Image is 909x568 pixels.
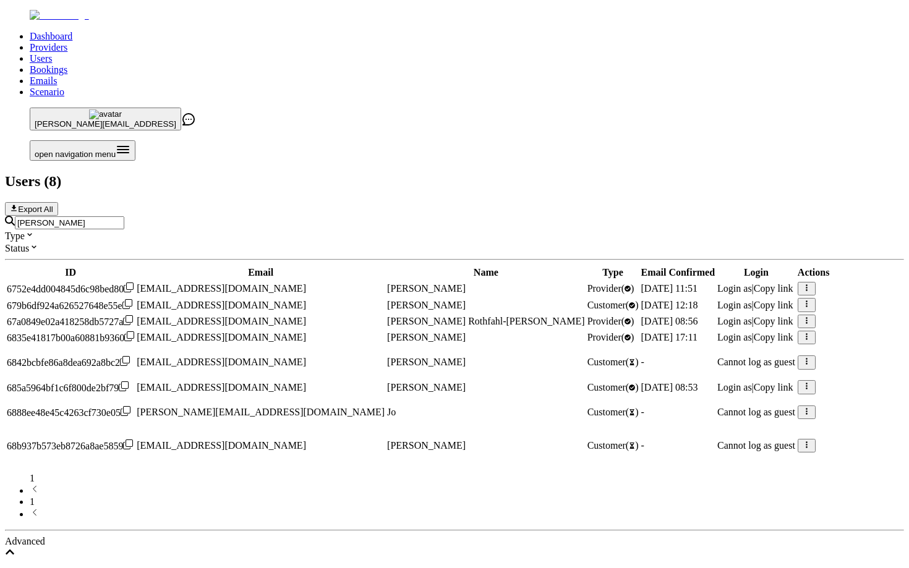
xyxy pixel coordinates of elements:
h2: Users ( 8 ) [5,173,904,190]
span: Customer ( ) [587,440,639,451]
span: open navigation menu [35,150,116,159]
span: Copy link [754,283,793,294]
span: [EMAIL_ADDRESS][DOMAIN_NAME] [137,283,306,294]
li: previous page button [30,484,904,496]
a: Users [30,53,52,64]
button: avatar[PERSON_NAME][EMAIL_ADDRESS] [30,108,181,130]
li: next page button [30,507,904,520]
div: Type [5,229,904,242]
div: Click to copy [7,299,134,312]
a: Providers [30,42,67,53]
span: [PERSON_NAME] [387,300,466,310]
span: [PERSON_NAME][EMAIL_ADDRESS] [35,119,176,129]
a: Dashboard [30,31,72,41]
span: Copy link [754,382,793,392]
th: Actions [797,266,830,279]
div: Click to copy [7,315,134,328]
span: [PERSON_NAME] [387,440,466,451]
span: [DATE] 12:18 [641,300,698,310]
span: Login as [717,300,752,310]
span: [EMAIL_ADDRESS][DOMAIN_NAME] [137,382,306,392]
span: Copy link [754,316,793,326]
span: [PERSON_NAME] Rothfahl-[PERSON_NAME] [387,316,585,326]
span: - [641,357,644,367]
div: Click to copy [7,282,134,295]
div: Click to copy [7,406,134,418]
span: [PERSON_NAME][EMAIL_ADDRESS][DOMAIN_NAME] [137,407,385,417]
p: Cannot log as guest [717,407,795,418]
span: [EMAIL_ADDRESS][DOMAIN_NAME] [137,357,306,367]
span: Login as [717,283,752,294]
div: | [717,300,795,311]
span: Login as [717,316,752,326]
span: [PERSON_NAME] [387,357,466,367]
th: Email Confirmed [641,266,716,279]
div: Click to copy [7,356,134,368]
div: | [717,382,795,393]
span: [EMAIL_ADDRESS][DOMAIN_NAME] [137,332,306,342]
span: validated [587,382,639,392]
span: [PERSON_NAME] [387,283,466,294]
span: [DATE] 08:53 [641,382,698,392]
span: Login as [717,382,752,392]
div: Click to copy [7,439,134,452]
span: [PERSON_NAME] [387,332,466,342]
span: Copy link [754,300,793,310]
th: Email [136,266,385,279]
div: Status [5,242,904,254]
th: Type [587,266,639,279]
th: Name [386,266,586,279]
span: [DATE] 11:51 [641,283,698,294]
span: validated [587,300,639,310]
div: Click to copy [7,331,134,344]
span: [EMAIL_ADDRESS][DOMAIN_NAME] [137,300,306,310]
img: avatar [89,109,122,119]
th: ID [6,266,135,279]
img: Fluum Logo [30,10,89,21]
span: validated [587,283,634,294]
p: Cannot log as guest [717,357,795,368]
span: [DATE] 17:11 [641,332,698,342]
a: Scenario [30,87,64,97]
a: Emails [30,75,57,86]
li: pagination item 1 active [30,496,904,507]
button: Export All [5,202,58,216]
div: | [717,316,795,327]
p: Cannot log as guest [717,440,795,451]
button: Open menu [30,140,135,161]
span: - [641,440,644,451]
span: validated [587,316,634,326]
span: Customer ( ) [587,407,639,417]
span: Jo [387,407,396,417]
div: Click to copy [7,381,134,394]
nav: pagination navigation [5,473,904,520]
span: [DATE] 08:56 [641,316,698,326]
span: [PERSON_NAME] [387,382,466,392]
div: | [717,332,795,343]
span: 1 [30,473,35,483]
div: | [717,283,795,294]
span: - [641,407,644,417]
span: Login as [717,332,752,342]
span: Advanced [5,536,45,546]
span: [EMAIL_ADDRESS][DOMAIN_NAME] [137,440,306,451]
span: Copy link [754,332,793,342]
span: Customer ( ) [587,357,639,367]
a: Bookings [30,64,67,75]
input: Search by email [15,216,124,229]
span: validated [587,332,634,342]
span: [EMAIL_ADDRESS][DOMAIN_NAME] [137,316,306,326]
th: Login [717,266,796,279]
